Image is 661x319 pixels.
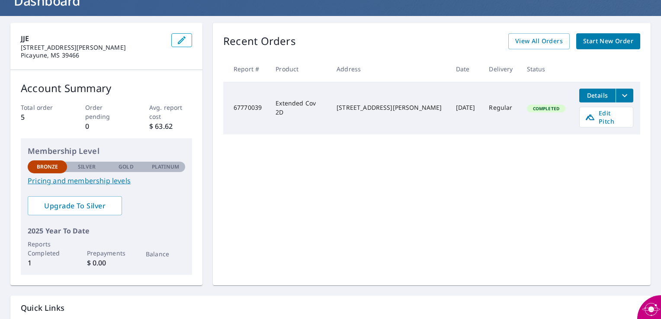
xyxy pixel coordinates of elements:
[21,303,640,313] p: Quick Links
[87,249,126,258] p: Prepayments
[515,36,563,47] span: View All Orders
[85,121,128,131] p: 0
[85,103,128,121] p: Order pending
[337,103,442,112] div: [STREET_ADDRESS][PERSON_NAME]
[152,163,179,171] p: Platinum
[21,80,192,96] p: Account Summary
[28,258,67,268] p: 1
[28,196,122,215] a: Upgrade To Silver
[28,226,185,236] p: 2025 Year To Date
[482,82,520,134] td: Regular
[149,121,192,131] p: $ 63.62
[449,82,482,134] td: [DATE]
[585,109,628,125] span: Edit Pitch
[528,105,565,112] span: Completed
[482,56,520,82] th: Delivery
[520,56,572,82] th: Status
[576,33,640,49] a: Start New Order
[21,33,164,44] p: JJE
[37,163,58,171] p: Bronze
[223,33,296,49] p: Recent Orders
[583,36,633,47] span: Start New Order
[579,89,616,102] button: detailsBtn-67770039
[584,91,610,99] span: Details
[119,163,133,171] p: Gold
[21,44,164,51] p: [STREET_ADDRESS][PERSON_NAME]
[508,33,570,49] a: View All Orders
[269,82,330,134] td: Extended Cov 2D
[21,103,64,112] p: Total order
[28,239,67,258] p: Reports Completed
[223,82,269,134] td: 67770039
[149,103,192,121] p: Avg. report cost
[87,258,126,268] p: $ 0.00
[269,56,330,82] th: Product
[449,56,482,82] th: Date
[35,201,115,211] span: Upgrade To Silver
[21,51,164,59] p: Picayune, MS 39466
[78,163,96,171] p: Silver
[579,107,633,128] a: Edit Pitch
[28,175,185,186] a: Pricing and membership levels
[28,145,185,157] p: Membership Level
[146,249,185,258] p: Balance
[223,56,269,82] th: Report #
[616,89,633,102] button: filesDropdownBtn-67770039
[21,112,64,122] p: 5
[330,56,449,82] th: Address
